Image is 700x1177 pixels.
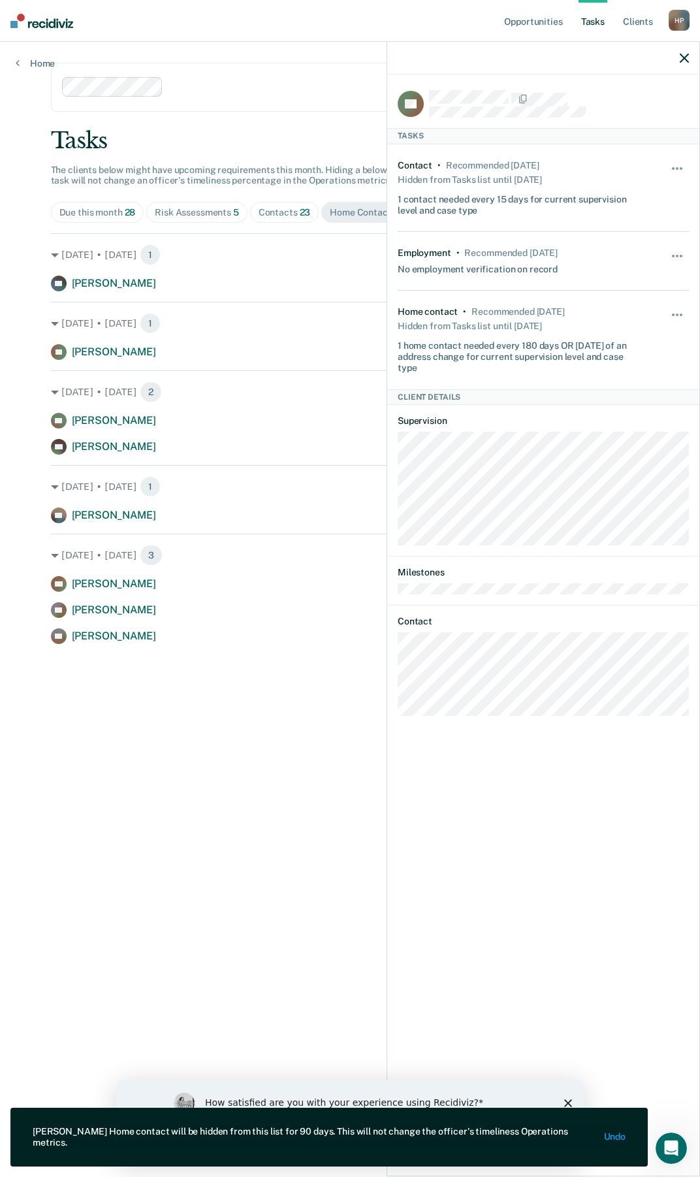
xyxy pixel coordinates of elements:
[398,306,458,317] div: Home contact
[59,207,136,218] div: Due this month
[446,160,539,171] div: Recommended 14 days ago
[398,616,689,627] dt: Contact
[16,57,55,69] a: Home
[140,313,161,334] span: 1
[72,346,156,358] span: [PERSON_NAME]
[398,567,689,578] dt: Milestones
[464,248,557,259] div: Recommended in 13 days
[10,14,73,28] img: Recidiviz
[233,207,239,218] span: 5
[398,259,558,275] div: No employment verification on record
[72,277,156,289] span: [PERSON_NAME]
[387,128,699,144] div: Tasks
[140,476,161,497] span: 1
[72,440,156,453] span: [PERSON_NAME]
[155,207,239,218] div: Risk Assessments
[140,244,161,265] span: 1
[387,389,699,405] div: Client Details
[398,248,451,259] div: Employment
[33,1126,594,1148] div: [PERSON_NAME] Home contact will be hidden from this list for 90 days. This will not change the of...
[51,381,650,402] div: [DATE] • [DATE]
[125,207,136,218] span: 28
[463,306,466,317] div: •
[398,189,641,216] div: 1 contact needed every 15 days for current supervision level and case type
[456,248,460,259] div: •
[140,545,163,566] span: 3
[72,509,156,521] span: [PERSON_NAME]
[398,160,432,171] div: Contact
[471,306,564,317] div: Recommended in 13 days
[656,1133,687,1164] iframe: Intercom live chat
[398,170,542,189] div: Hidden from Tasks list until [DATE]
[72,577,156,590] span: [PERSON_NAME]
[398,317,542,335] div: Hidden from Tasks list until [DATE]
[51,244,650,265] div: [DATE] • [DATE]
[72,414,156,427] span: [PERSON_NAME]
[51,127,650,154] div: Tasks
[51,165,392,186] span: The clients below might have upcoming requirements this month. Hiding a below task will not chang...
[259,207,311,218] div: Contacts
[604,1132,626,1143] button: Undo
[72,604,156,616] span: [PERSON_NAME]
[140,381,162,402] span: 2
[51,545,650,566] div: [DATE] • [DATE]
[398,415,689,427] dt: Supervision
[51,313,650,334] div: [DATE] • [DATE]
[669,10,690,31] div: H P
[300,207,311,218] span: 23
[398,335,641,373] div: 1 home contact needed every 180 days OR [DATE] of an address change for current supervision level...
[51,476,650,497] div: [DATE] • [DATE]
[116,1080,584,1164] iframe: Survey by Kim from Recidiviz
[330,207,404,218] div: Home Contacts
[438,160,441,171] div: •
[72,630,156,642] span: [PERSON_NAME]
